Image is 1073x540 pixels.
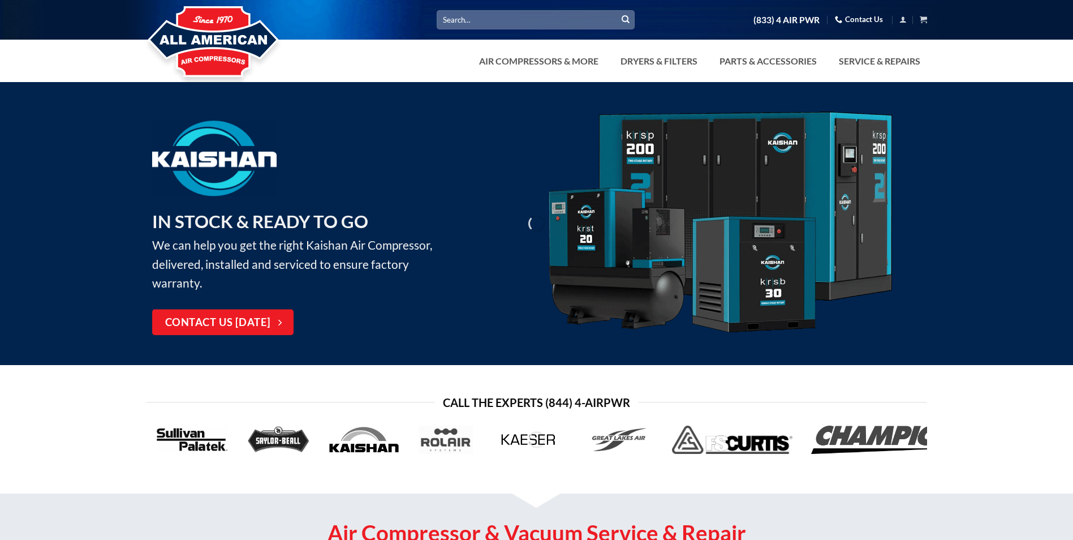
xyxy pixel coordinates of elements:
a: Dryers & Filters [614,50,704,72]
a: Login [899,12,907,27]
a: Contact Us [DATE] [152,310,294,336]
input: Search… [437,10,635,29]
span: Contact Us [DATE] [165,315,271,331]
button: Submit [617,11,634,28]
a: (833) 4 AIR PWR [753,10,820,30]
strong: IN STOCK & READY TO GO [152,211,368,232]
p: We can help you get the right Kaishan Air Compressor, delivered, installed and serviced to ensure... [152,208,449,293]
img: Kaishan [152,121,277,196]
a: Contact Us [835,11,883,28]
a: Service & Repairs [832,50,927,72]
a: View cart [920,12,927,27]
img: Kaishan [545,112,895,336]
a: Parts & Accessories [713,50,824,72]
span: Call the Experts (844) 4-AirPwr [443,393,630,412]
a: Air Compressors & More [472,50,605,72]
